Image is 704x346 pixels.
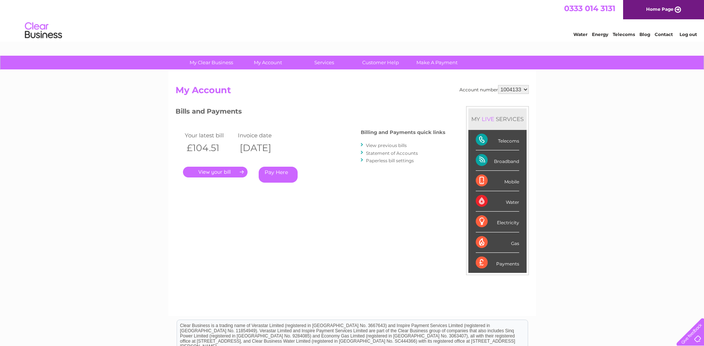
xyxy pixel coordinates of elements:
[183,140,236,156] th: £104.51
[183,167,248,177] a: .
[480,115,496,123] div: LIVE
[361,130,445,135] h4: Billing and Payments quick links
[236,140,289,156] th: [DATE]
[350,56,411,69] a: Customer Help
[573,32,587,37] a: Water
[476,150,519,171] div: Broadband
[564,4,615,13] a: 0333 014 3131
[476,171,519,191] div: Mobile
[176,106,445,119] h3: Bills and Payments
[468,108,527,130] div: MY SERVICES
[476,212,519,232] div: Electricity
[639,32,650,37] a: Blog
[366,143,407,148] a: View previous bills
[24,19,62,42] img: logo.png
[406,56,468,69] a: Make A Payment
[294,56,355,69] a: Services
[476,191,519,212] div: Water
[181,56,242,69] a: My Clear Business
[366,158,414,163] a: Paperless bill settings
[237,56,298,69] a: My Account
[592,32,608,37] a: Energy
[177,4,528,36] div: Clear Business is a trading name of Verastar Limited (registered in [GEOGRAPHIC_DATA] No. 3667643...
[680,32,697,37] a: Log out
[476,232,519,253] div: Gas
[613,32,635,37] a: Telecoms
[176,85,529,99] h2: My Account
[476,130,519,150] div: Telecoms
[655,32,673,37] a: Contact
[476,253,519,273] div: Payments
[236,130,289,140] td: Invoice date
[183,130,236,140] td: Your latest bill
[366,150,418,156] a: Statement of Accounts
[459,85,529,94] div: Account number
[259,167,298,183] a: Pay Here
